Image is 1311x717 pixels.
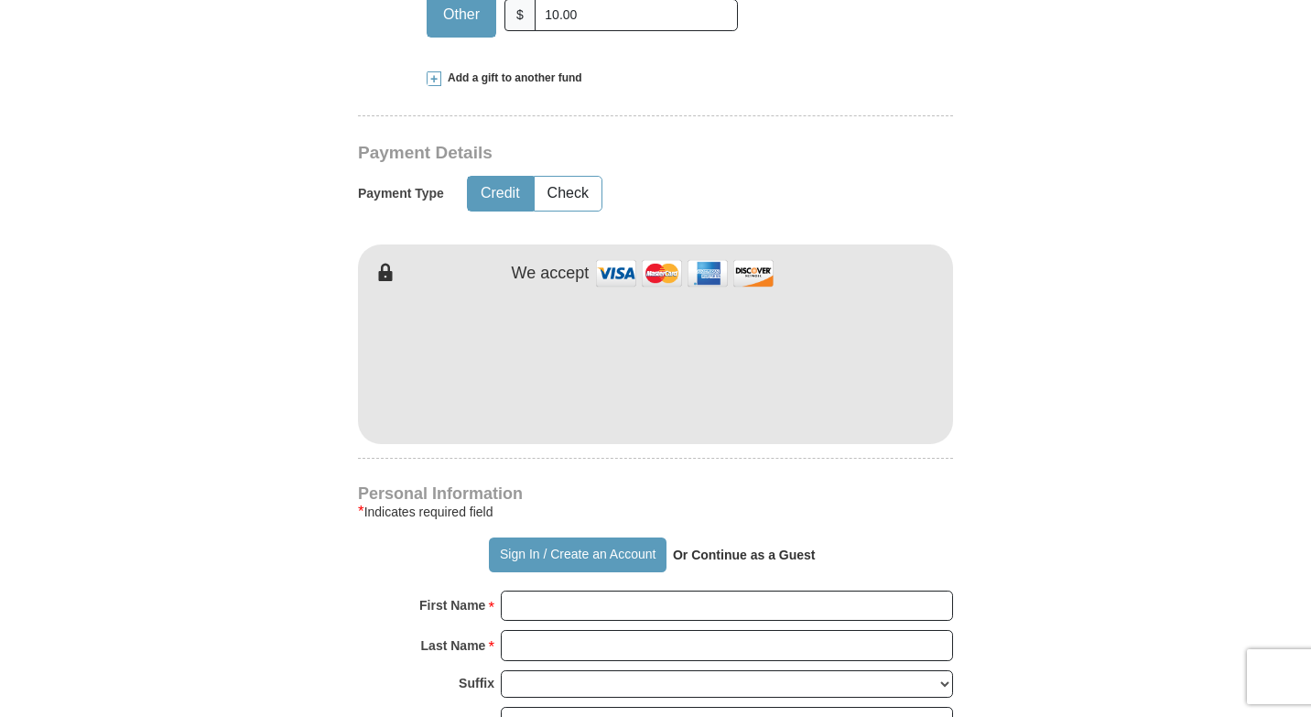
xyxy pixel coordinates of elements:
button: Credit [468,177,533,211]
div: Indicates required field [358,501,953,523]
h3: Payment Details [358,143,825,164]
span: Other [434,1,489,28]
h4: Personal Information [358,486,953,501]
strong: Or Continue as a Guest [673,548,816,562]
span: Add a gift to another fund [441,71,582,86]
h4: We accept [512,264,590,284]
img: credit cards accepted [593,254,776,293]
strong: First Name [419,592,485,618]
button: Sign In / Create an Account [489,538,666,572]
strong: Suffix [459,670,494,696]
button: Check [535,177,601,211]
strong: Last Name [421,633,486,658]
h5: Payment Type [358,186,444,201]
